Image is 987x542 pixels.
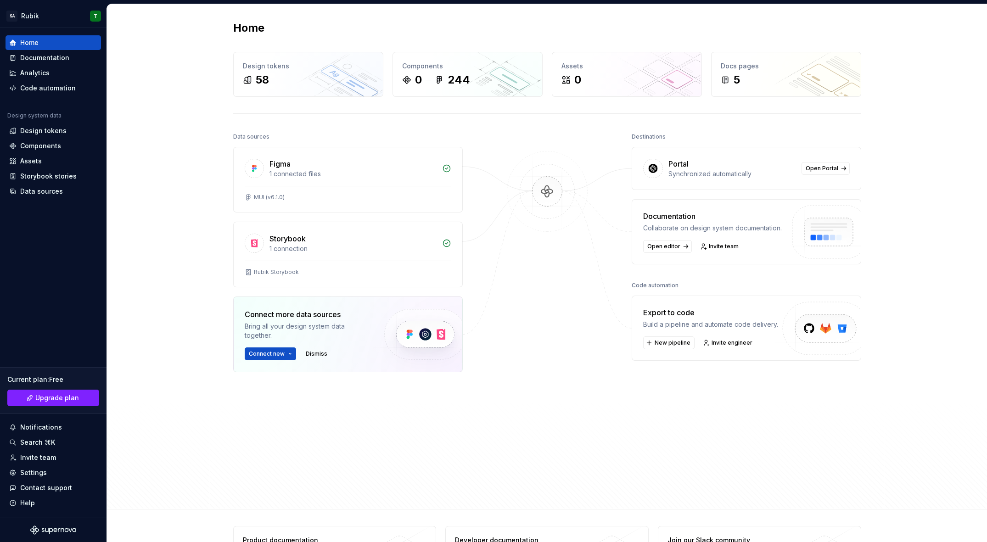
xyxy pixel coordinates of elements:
span: Open Portal [806,165,838,172]
div: Search ⌘K [20,438,55,447]
div: SA [6,11,17,22]
button: Contact support [6,481,101,495]
div: Design tokens [243,61,374,71]
div: Data sources [233,130,269,143]
span: Invite engineer [712,339,752,346]
div: 244 [448,73,470,87]
a: Code automation [6,81,101,95]
a: Home [6,35,101,50]
a: Assets [6,154,101,168]
div: Data sources [20,187,63,196]
a: Open editor [643,240,692,253]
div: Figma [269,158,291,169]
div: Rubik Storybook [254,268,299,276]
a: Invite team [6,450,101,465]
div: Collaborate on design system documentation. [643,224,782,233]
div: Settings [20,468,47,477]
div: 1 connection [269,244,437,253]
svg: Supernova Logo [30,525,76,535]
div: Code automation [632,279,679,292]
button: Dismiss [302,347,331,360]
div: Assets [561,61,692,71]
div: Components [402,61,533,71]
span: Open editor [647,243,680,250]
div: 58 [256,73,269,87]
div: Build a pipeline and automate code delivery. [643,320,778,329]
div: Design tokens [20,126,67,135]
a: Invite team [697,240,743,253]
div: 0 [415,73,422,87]
div: Current plan : Free [7,375,99,384]
button: SARubikT [2,6,105,26]
a: Figma1 connected filesMUI (v6.1.0) [233,147,463,212]
a: Components0244 [393,52,543,97]
a: Documentation [6,50,101,65]
a: Analytics [6,66,101,80]
div: 1 connected files [269,169,437,179]
div: Portal [668,158,689,169]
a: Storybook stories [6,169,101,184]
a: Design tokens58 [233,52,383,97]
a: Upgrade plan [7,390,99,406]
div: Rubik [21,11,39,21]
div: Synchronized automatically [668,169,796,179]
div: 5 [734,73,740,87]
button: New pipeline [643,336,695,349]
a: Assets0 [552,52,702,97]
div: T [94,12,97,20]
div: Assets [20,156,42,166]
div: Storybook stories [20,172,77,181]
div: Help [20,498,35,508]
a: Docs pages5 [711,52,861,97]
button: Notifications [6,420,101,435]
a: Invite engineer [700,336,757,349]
div: Invite team [20,453,56,462]
a: Components [6,139,101,153]
div: Components [20,141,61,151]
div: Connect more data sources [245,309,369,320]
button: Connect new [245,347,296,360]
div: Documentation [643,211,782,222]
div: Docs pages [721,61,852,71]
div: MUI (v6.1.0) [254,194,285,201]
div: Storybook [269,233,306,244]
div: Documentation [20,53,69,62]
a: Open Portal [802,162,850,175]
div: Bring all your design system data together. [245,322,369,340]
a: Design tokens [6,123,101,138]
a: Data sources [6,184,101,199]
div: Design system data [7,112,62,119]
span: Invite team [709,243,739,250]
button: Search ⌘K [6,435,101,450]
div: 0 [574,73,581,87]
span: Connect new [249,350,285,358]
a: Settings [6,465,101,480]
div: Export to code [643,307,778,318]
div: Notifications [20,423,62,432]
div: Code automation [20,84,76,93]
div: Home [20,38,39,47]
h2: Home [233,21,264,35]
button: Help [6,496,101,510]
div: Destinations [632,130,666,143]
a: Storybook1 connectionRubik Storybook [233,222,463,287]
span: Dismiss [306,350,327,358]
span: Upgrade plan [35,393,79,402]
div: Analytics [20,68,50,78]
span: New pipeline [655,339,690,346]
div: Contact support [20,483,72,492]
